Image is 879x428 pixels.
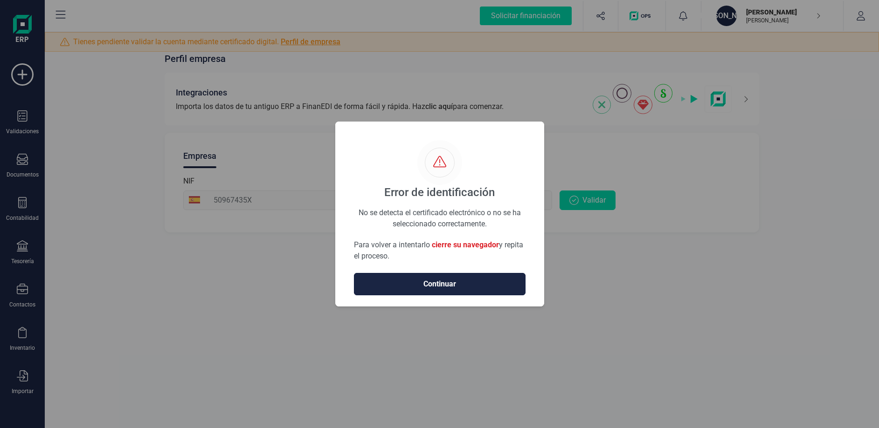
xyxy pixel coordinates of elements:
button: Continuar [354,273,526,295]
div: No se detecta el certificado electrónico o no se ha seleccionado correctamente. [354,207,526,217]
div: Error de identificación [384,185,495,200]
p: Para volver a intentarlo y repita el proceso. [354,239,526,262]
span: Continuar [364,279,516,290]
span: cierre su navegador [432,240,499,249]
